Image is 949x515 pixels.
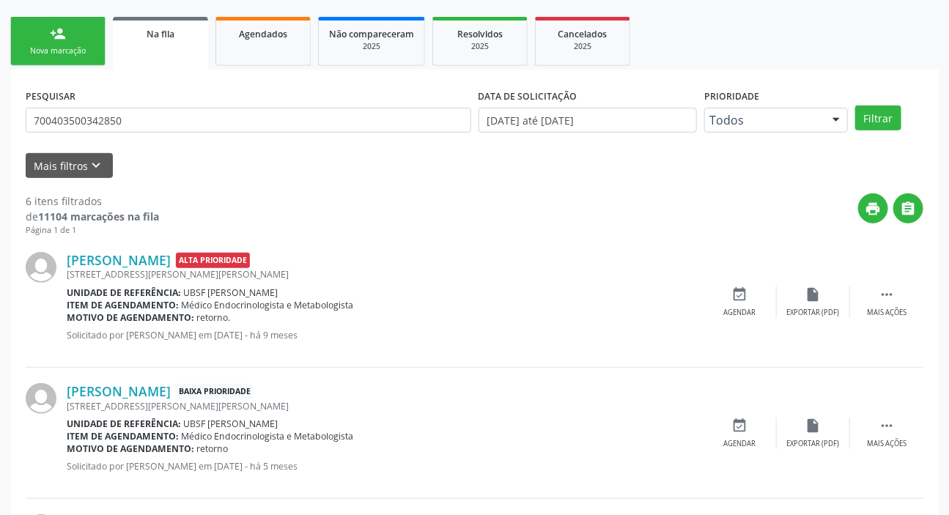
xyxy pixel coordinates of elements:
div: Agendar [724,439,756,449]
span: Baixa Prioridade [176,384,254,399]
div: Exportar (PDF) [787,308,840,318]
div: person_add [50,26,66,42]
i: insert_drive_file [805,418,821,434]
div: de [26,209,159,224]
input: Selecione um intervalo [479,108,698,133]
span: Todos [709,113,818,127]
i: print [865,201,882,217]
b: Unidade de referência: [67,418,181,430]
div: Exportar (PDF) [787,439,840,449]
div: [STREET_ADDRESS][PERSON_NAME][PERSON_NAME] [67,400,704,412]
div: Página 1 de 1 [26,224,159,237]
p: Solicitado por [PERSON_NAME] em [DATE] - há 5 meses [67,460,704,473]
strong: 11104 marcações na fila [38,210,159,223]
span: Resolvidos [457,28,503,40]
div: Nova marcação [21,45,95,56]
div: [STREET_ADDRESS][PERSON_NAME][PERSON_NAME] [67,268,704,281]
div: Mais ações [867,308,906,318]
i:  [901,201,917,217]
span: Agendados [239,28,287,40]
div: 2025 [443,41,517,52]
button: Filtrar [855,105,901,130]
span: UBSF [PERSON_NAME] [184,286,278,299]
b: Motivo de agendamento: [67,442,194,455]
input: Nome, CNS [26,108,471,133]
button: Mais filtroskeyboard_arrow_down [26,153,113,179]
div: Agendar [724,308,756,318]
span: retorno. [197,311,231,324]
div: 2025 [546,41,619,52]
img: img [26,252,56,283]
p: Solicitado por [PERSON_NAME] em [DATE] - há 9 meses [67,329,704,341]
span: retorno [197,442,229,455]
button: print [858,193,888,223]
label: Prioridade [704,85,759,108]
span: Alta Prioridade [176,253,250,268]
div: 2025 [329,41,414,52]
img: img [26,383,56,414]
i: event_available [732,286,748,303]
b: Unidade de referência: [67,286,181,299]
i:  [879,286,895,303]
b: Item de agendamento: [67,299,179,311]
span: Cancelados [558,28,608,40]
i: event_available [732,418,748,434]
span: Médico Endocrinologista e Metabologista [182,299,354,311]
a: [PERSON_NAME] [67,383,171,399]
b: Motivo de agendamento: [67,311,194,324]
div: Mais ações [867,439,906,449]
i:  [879,418,895,434]
label: DATA DE SOLICITAÇÃO [479,85,577,108]
b: Item de agendamento: [67,430,179,442]
span: Não compareceram [329,28,414,40]
button:  [893,193,923,223]
i: keyboard_arrow_down [89,158,105,174]
i: insert_drive_file [805,286,821,303]
a: [PERSON_NAME] [67,252,171,268]
span: UBSF [PERSON_NAME] [184,418,278,430]
label: PESQUISAR [26,85,75,108]
div: 6 itens filtrados [26,193,159,209]
span: Médico Endocrinologista e Metabologista [182,430,354,442]
span: Na fila [147,28,174,40]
